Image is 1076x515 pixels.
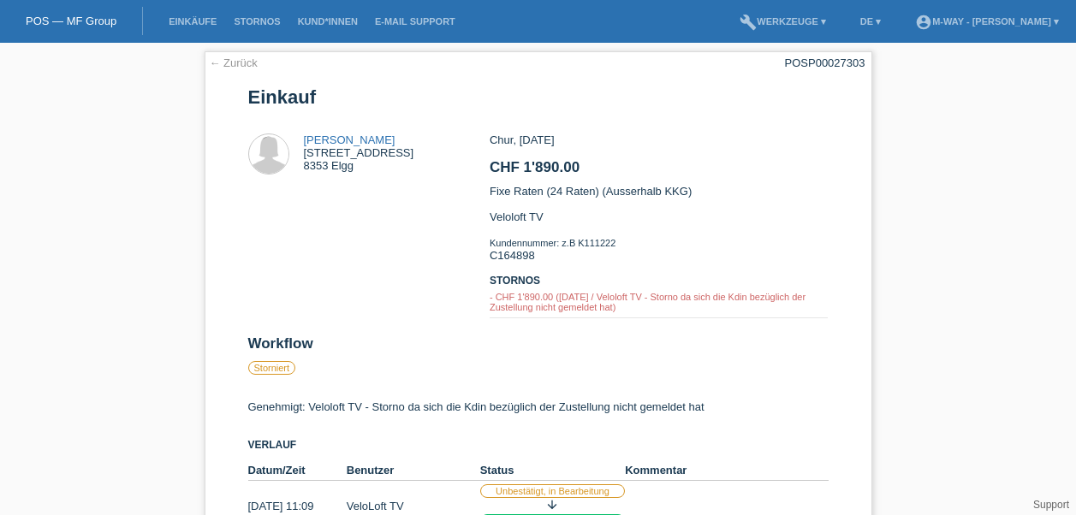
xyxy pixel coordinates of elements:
h2: CHF 1'890.00 [490,159,828,185]
a: Einkäufe [160,16,225,27]
div: POSP00027303 [785,56,865,69]
label: Unbestätigt, in Bearbeitung [480,484,626,498]
h2: Workflow [248,335,829,361]
a: account_circlem-way - [PERSON_NAME] ▾ [907,16,1067,27]
h3: Stornos [490,275,828,287]
h3: Verlauf [248,439,829,452]
i: build [740,14,757,31]
a: E-Mail Support [366,16,464,27]
a: [PERSON_NAME] [304,133,395,146]
div: Chur, [DATE] Fixe Raten (24 Raten) (Ausserhalb KKG) Veloloft TV C164898 [490,133,828,335]
a: buildWerkzeuge ▾ [731,16,835,27]
a: POS — MF Group [26,15,116,27]
h1: Einkauf [248,86,829,108]
div: [STREET_ADDRESS] 8353 Elgg [304,133,414,172]
span: Kundennummer: z.B K111222 [490,238,615,248]
th: Benutzer [347,460,480,481]
i: account_circle [915,14,932,31]
a: Kund*innen [289,16,366,27]
a: ← Zurück [210,56,258,69]
label: Storniert [248,361,296,375]
a: Support [1033,499,1069,511]
th: Status [480,460,626,481]
th: Kommentar [625,460,828,481]
i: arrow_downward [545,498,559,512]
div: - CHF 1'890.00 ([DATE] / Veloloft TV - Storno da sich die Kdin bezüglich der Zustellung nicht gem... [490,292,828,312]
th: Datum/Zeit [248,460,347,481]
a: Stornos [225,16,288,27]
a: DE ▾ [852,16,889,27]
